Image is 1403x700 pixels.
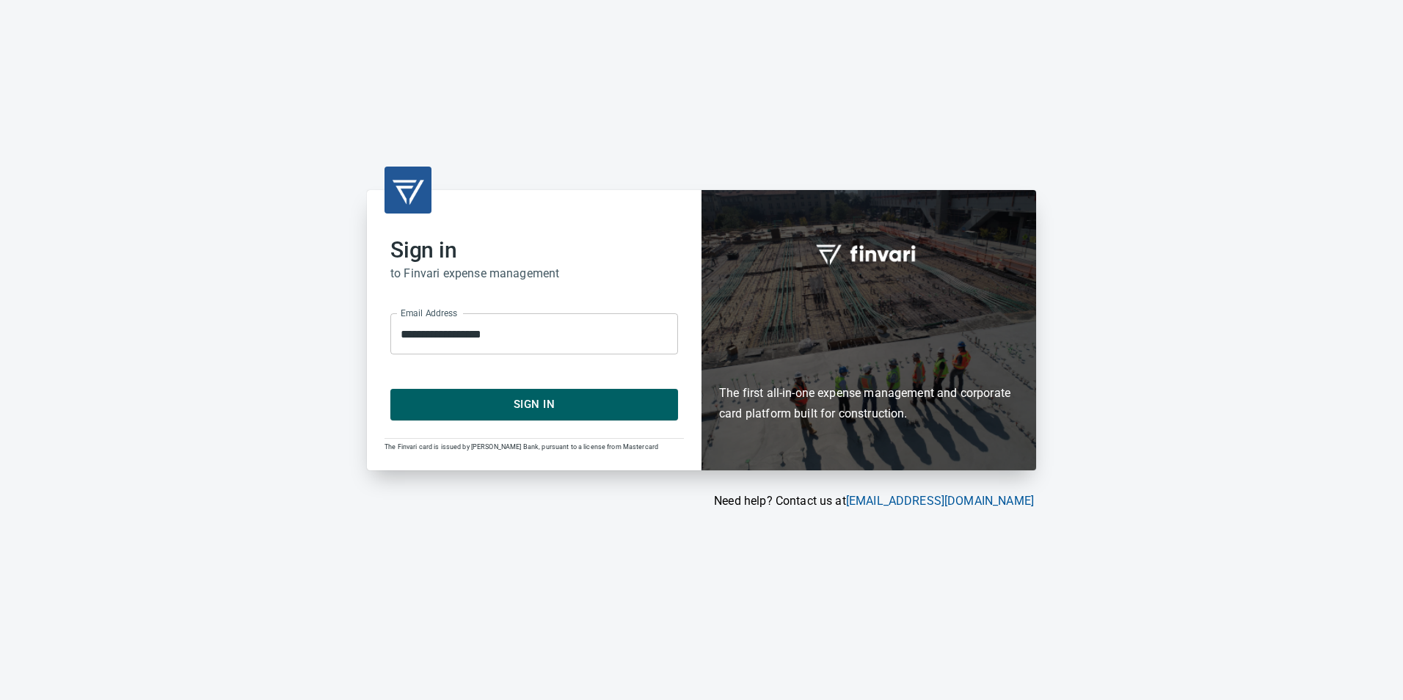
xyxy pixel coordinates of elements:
span: The Finvari card is issued by [PERSON_NAME] Bank, pursuant to a license from Mastercard [385,443,658,451]
img: fullword_logo_white.png [814,236,924,270]
button: Sign In [390,389,678,420]
h6: to Finvari expense management [390,263,678,284]
h6: The first all-in-one expense management and corporate card platform built for construction. [719,298,1018,424]
h2: Sign in [390,237,678,263]
span: Sign In [407,395,662,414]
p: Need help? Contact us at [367,492,1034,510]
a: [EMAIL_ADDRESS][DOMAIN_NAME] [846,494,1034,508]
img: transparent_logo.png [390,172,426,208]
div: Finvari [701,190,1036,470]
